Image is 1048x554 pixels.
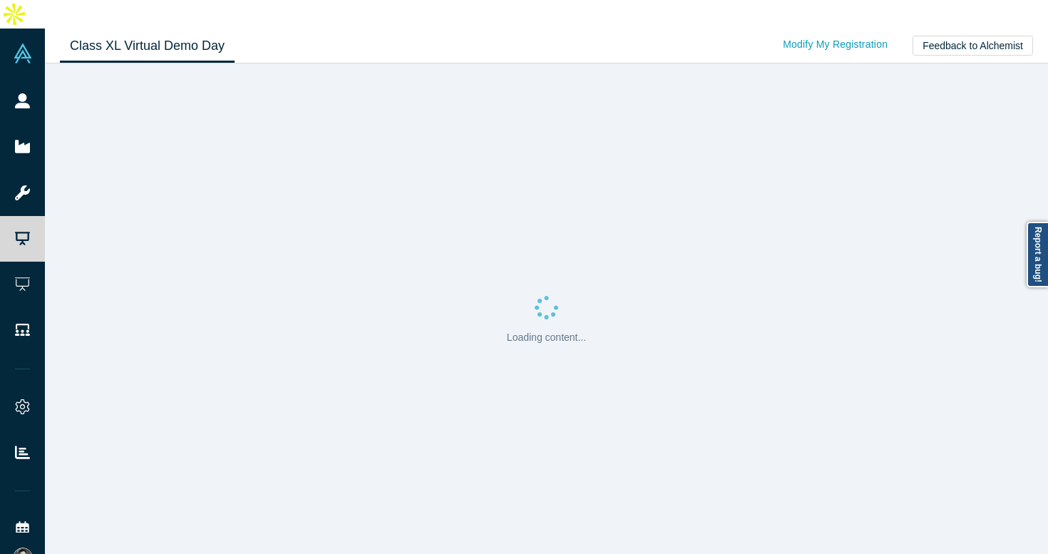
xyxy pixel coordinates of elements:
a: Report a bug! [1027,222,1048,287]
a: Modify My Registration [768,32,903,57]
button: Feedback to Alchemist [913,36,1033,56]
p: Loading content... [507,330,586,345]
a: Class XL Virtual Demo Day [60,29,235,63]
img: Alchemist Vault Logo [13,43,33,63]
